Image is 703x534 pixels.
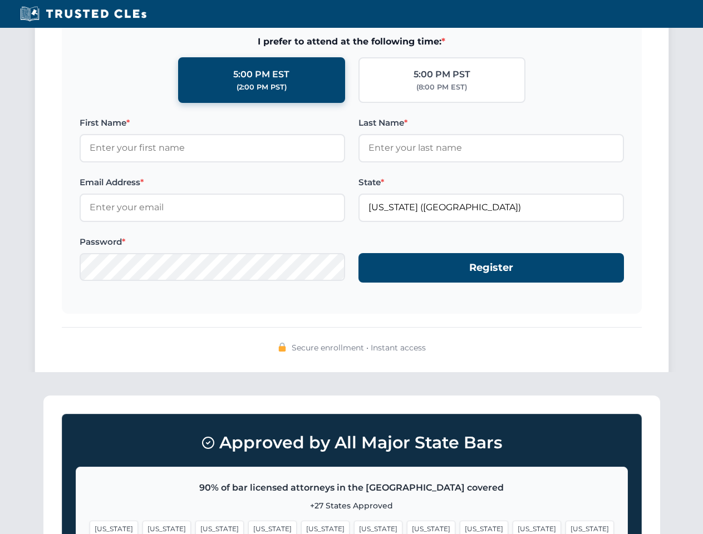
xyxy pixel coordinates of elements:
[80,116,345,130] label: First Name
[90,481,614,495] p: 90% of bar licensed attorneys in the [GEOGRAPHIC_DATA] covered
[76,428,628,458] h3: Approved by All Major State Bars
[416,82,467,93] div: (8:00 PM EST)
[233,67,289,82] div: 5:00 PM EST
[80,134,345,162] input: Enter your first name
[358,194,624,221] input: Florida (FL)
[358,116,624,130] label: Last Name
[80,176,345,189] label: Email Address
[80,34,624,49] span: I prefer to attend at the following time:
[90,500,614,512] p: +27 States Approved
[358,176,624,189] label: State
[358,134,624,162] input: Enter your last name
[358,253,624,283] button: Register
[80,194,345,221] input: Enter your email
[17,6,150,22] img: Trusted CLEs
[292,342,426,354] span: Secure enrollment • Instant access
[414,67,470,82] div: 5:00 PM PST
[278,343,287,352] img: 🔒
[237,82,287,93] div: (2:00 PM PST)
[80,235,345,249] label: Password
